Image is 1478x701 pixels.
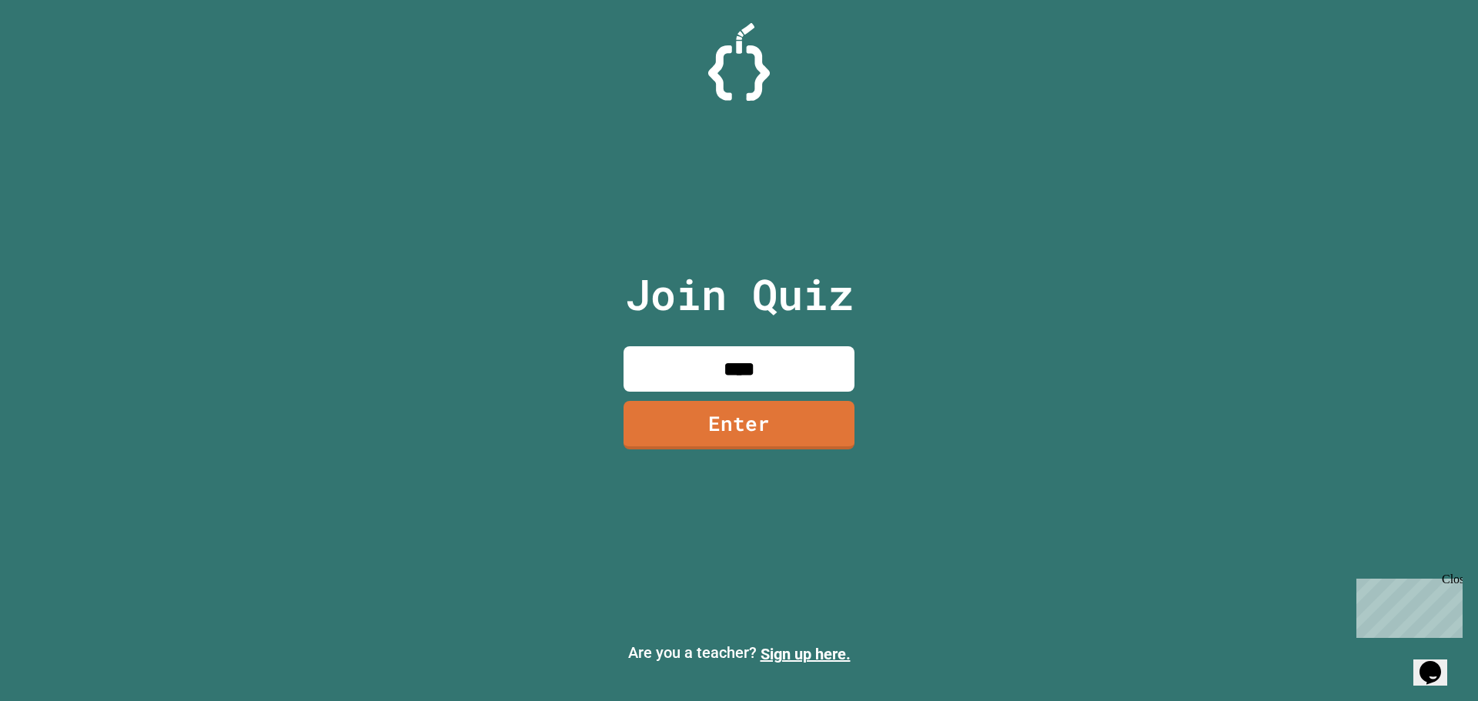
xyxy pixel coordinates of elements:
iframe: chat widget [1413,639,1463,686]
img: Logo.svg [708,23,770,101]
iframe: chat widget [1350,572,1463,638]
p: Are you a teacher? [12,641,1466,666]
a: Sign up here. [761,645,851,663]
a: Enter [624,401,854,449]
div: Chat with us now!Close [6,6,106,98]
p: Join Quiz [625,262,854,326]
